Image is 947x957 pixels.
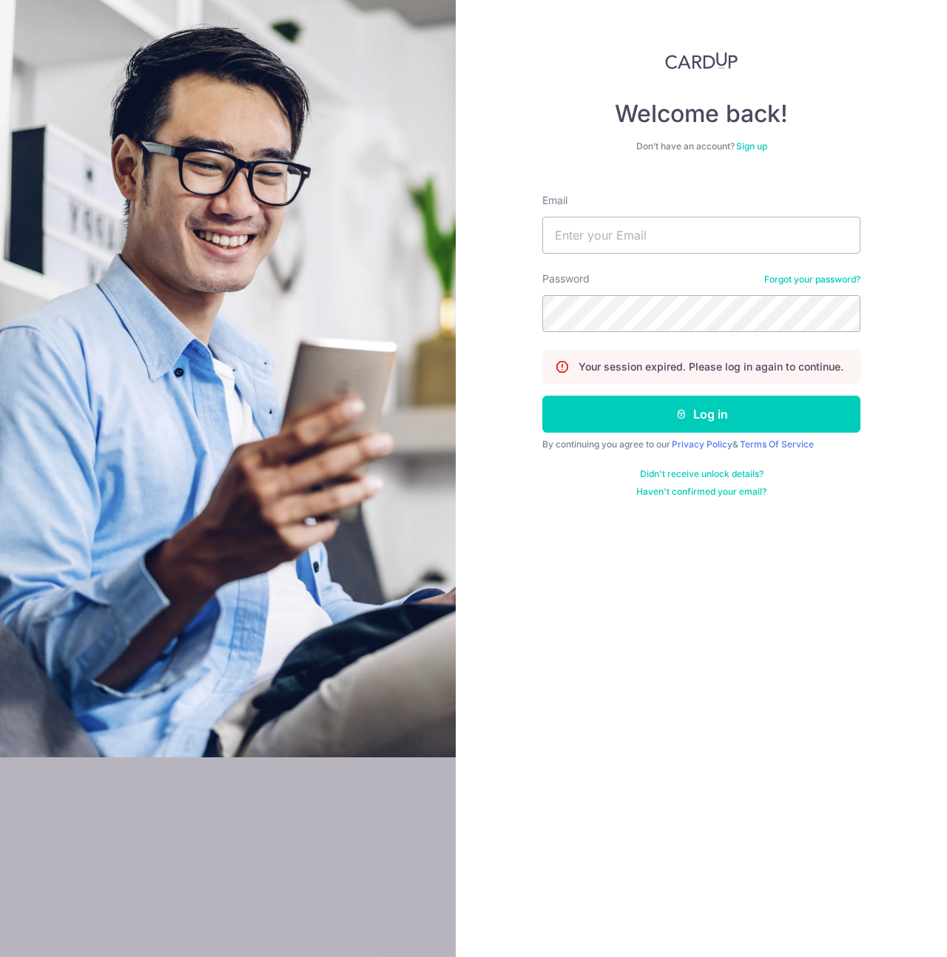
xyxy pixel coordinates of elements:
img: CardUp Logo [665,52,738,70]
a: Terms Of Service [740,439,814,450]
label: Email [542,193,567,208]
a: Forgot your password? [764,274,860,285]
a: Didn't receive unlock details? [640,468,764,480]
p: Your session expired. Please log in again to continue. [579,359,843,374]
h4: Welcome back! [542,99,860,129]
button: Log in [542,396,860,433]
div: By continuing you agree to our & [542,439,860,450]
div: Don’t have an account? [542,141,860,152]
label: Password [542,271,590,286]
a: Privacy Policy [672,439,732,450]
input: Enter your Email [542,217,860,254]
a: Sign up [736,141,767,152]
a: Haven't confirmed your email? [636,486,766,498]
